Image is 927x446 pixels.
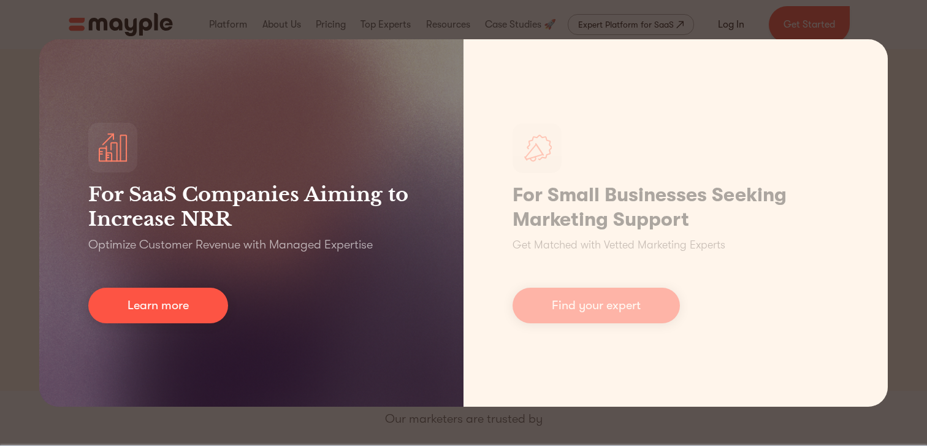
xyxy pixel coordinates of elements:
p: Optimize Customer Revenue with Managed Expertise [88,236,373,253]
a: Find your expert [513,288,680,323]
a: Learn more [88,288,228,323]
h1: For Small Businesses Seeking Marketing Support [513,183,839,232]
p: Get Matched with Vetted Marketing Experts [513,237,725,253]
h3: For SaaS Companies Aiming to Increase NRR [88,182,414,231]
